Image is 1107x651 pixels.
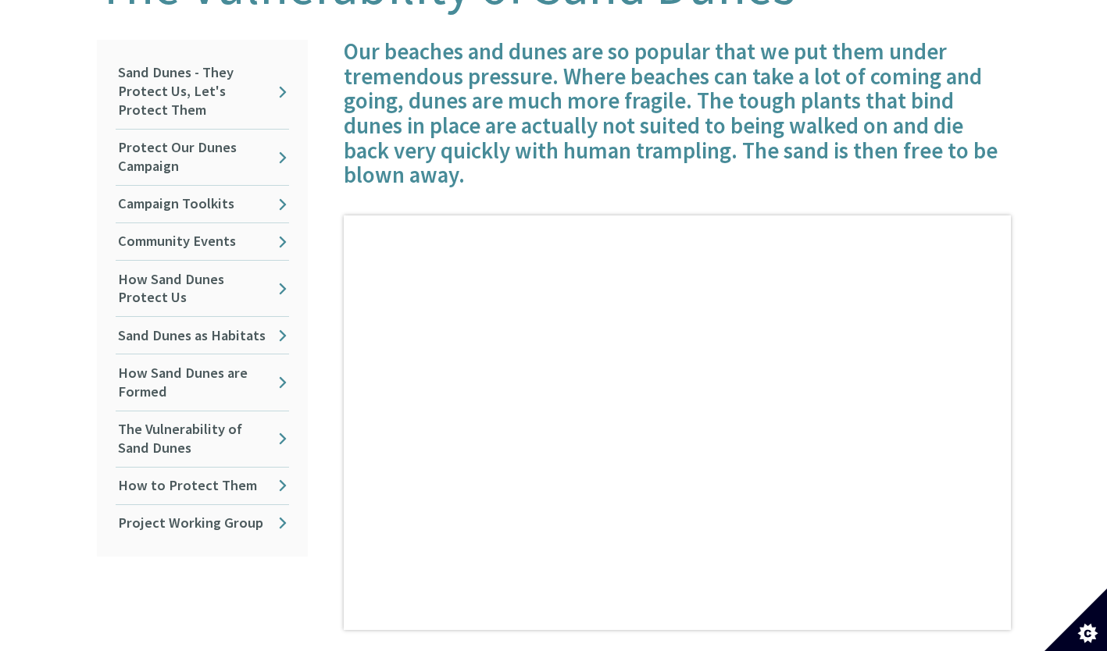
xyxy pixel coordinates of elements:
[116,186,289,222] a: Campaign Toolkits
[116,354,289,410] a: How Sand Dunes are Formed
[116,411,289,467] a: The Vulnerability of Sand Dunes
[344,40,1011,188] h4: Our beaches and dunes are so popular that we put them under tremendous pressure. Where beaches ca...
[116,223,289,260] a: Community Events
[116,468,289,504] a: How to Protect Them
[116,505,289,542] a: Project Working Group
[116,130,289,185] a: Protect Our Dunes Campaign
[116,55,289,129] a: Sand Dunes - They Protect Us, Let's Protect Them
[344,215,1011,629] iframe: 3. Sand Dunes: How we can damage them
[1045,589,1107,651] button: Set cookie preferences
[116,317,289,354] a: Sand Dunes as Habitats
[116,261,289,316] a: How Sand Dunes Protect Us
